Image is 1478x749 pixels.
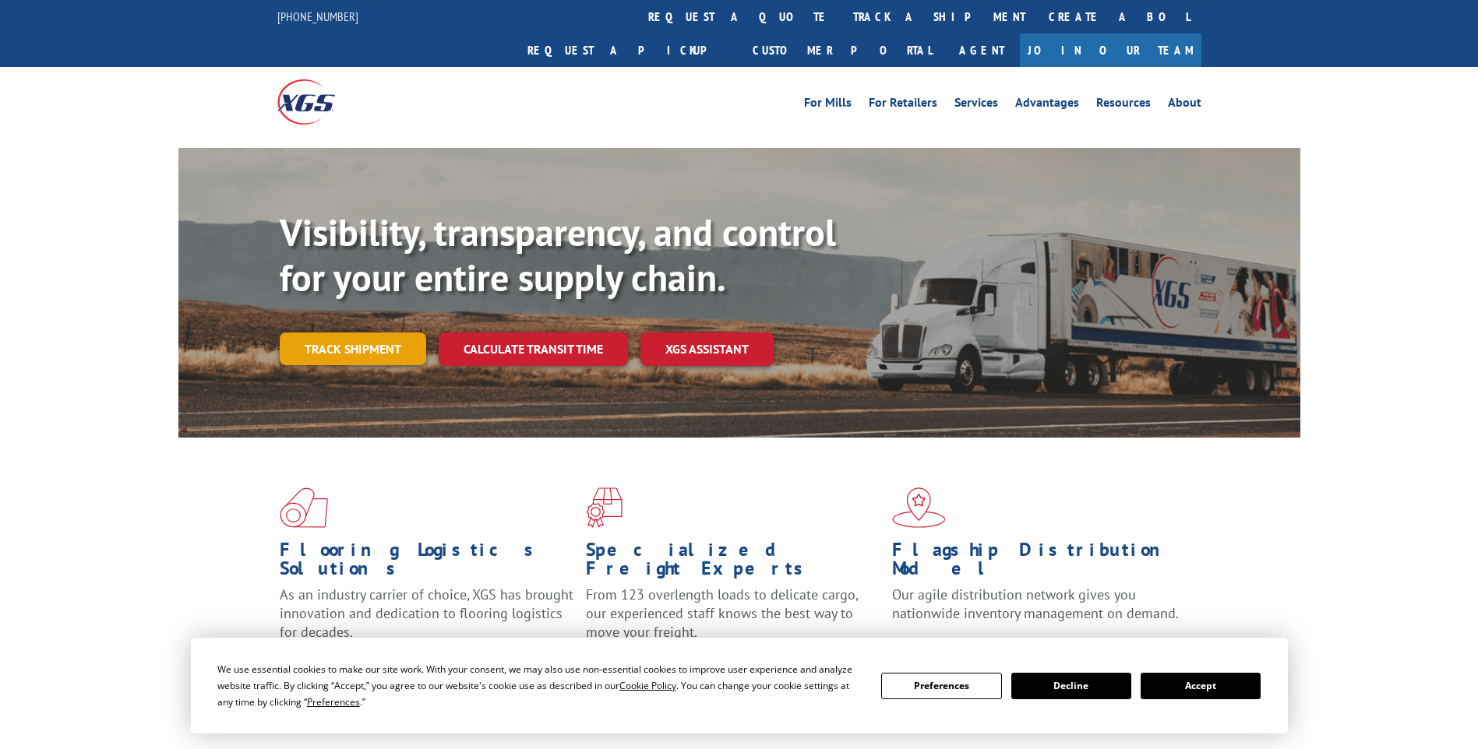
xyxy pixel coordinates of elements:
a: About [1168,97,1201,114]
a: Services [954,97,998,114]
span: Preferences [307,695,360,709]
a: [PHONE_NUMBER] [277,9,358,24]
img: xgs-icon-focused-on-flooring-red [586,487,623,528]
a: Track shipment [280,332,426,365]
a: XGS ASSISTANT [640,332,774,366]
span: Our agile distribution network gives you nationwide inventory management on demand. [892,585,1179,622]
img: xgs-icon-total-supply-chain-intelligence-red [280,487,328,528]
button: Preferences [881,673,1001,699]
a: Advantages [1015,97,1079,114]
a: Join Our Team [1020,33,1201,67]
button: Decline [1011,673,1131,699]
h1: Flagship Distribution Model [892,540,1187,585]
button: Accept [1141,673,1261,699]
h1: Specialized Freight Experts [586,540,880,585]
a: Calculate transit time [439,332,628,366]
a: Learn More > [892,637,1086,655]
span: As an industry carrier of choice, XGS has brought innovation and dedication to flooring logistics... [280,585,573,641]
a: Customer Portal [741,33,944,67]
a: Request a pickup [516,33,741,67]
div: Cookie Consent Prompt [191,638,1288,733]
a: Resources [1096,97,1151,114]
span: Cookie Policy [619,679,676,692]
a: Agent [944,33,1020,67]
img: xgs-icon-flagship-distribution-model-red [892,487,946,528]
h1: Flooring Logistics Solutions [280,540,574,585]
p: From 123 overlength loads to delicate cargo, our experienced staff knows the best way to move you... [586,585,880,655]
a: For Retailers [869,97,937,114]
a: For Mills [804,97,852,114]
div: We use essential cookies to make our site work. With your consent, we may also use non-essential ... [217,661,862,710]
b: Visibility, transparency, and control for your entire supply chain. [280,208,836,301]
